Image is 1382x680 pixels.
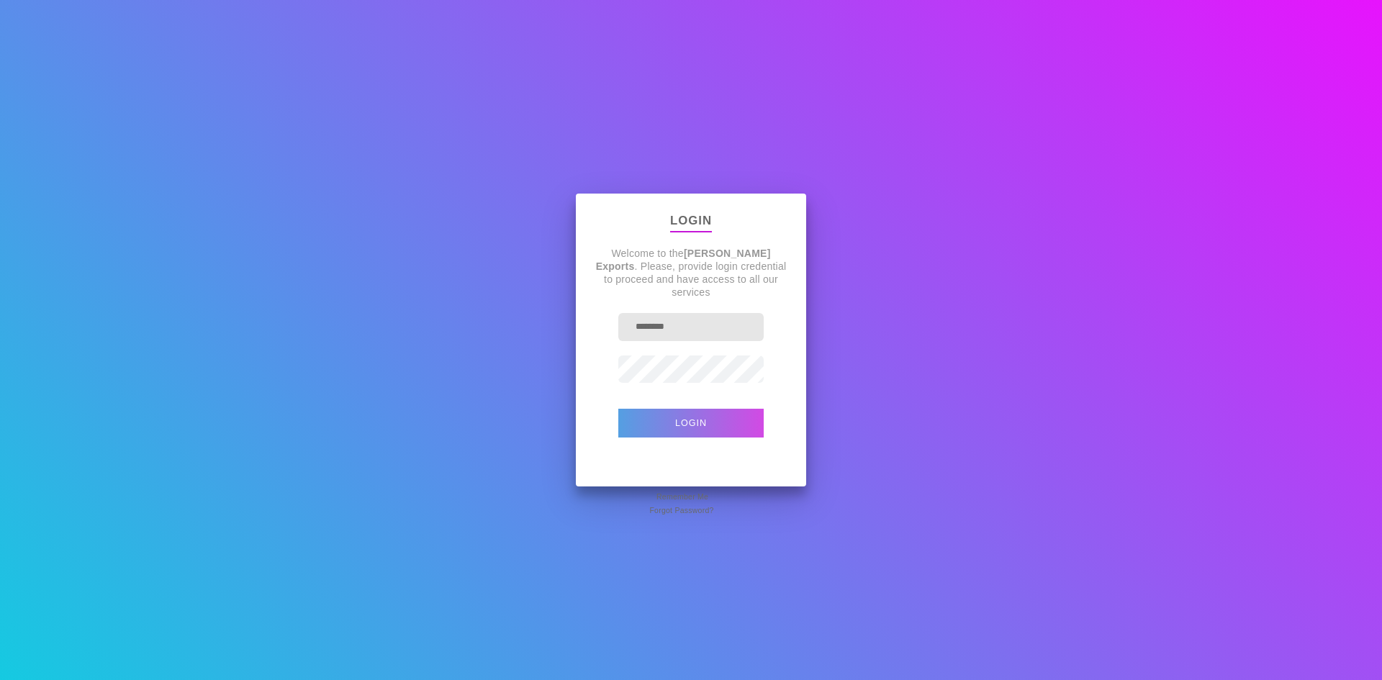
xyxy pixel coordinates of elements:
[670,211,712,232] p: Login
[649,503,713,517] span: Forgot Password?
[618,409,764,438] button: Login
[596,248,771,272] strong: [PERSON_NAME] Exports
[593,247,789,299] p: Welcome to the . Please, provide login credential to proceed and have access to all our services
[656,489,708,504] span: Remember Me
